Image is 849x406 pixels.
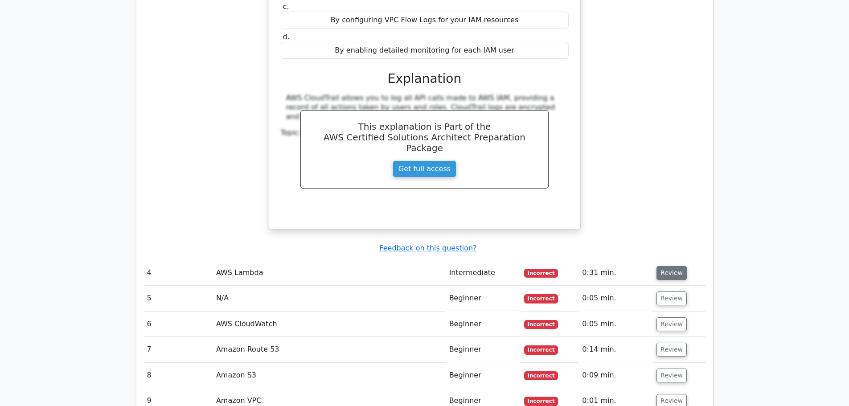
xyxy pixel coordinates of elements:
[281,12,569,29] div: By configuring VPC Flow Logs for your IAM resources
[446,286,521,311] td: Beginner
[213,286,446,311] td: N/A
[393,160,456,177] a: Get full access
[144,312,213,337] td: 6
[213,260,446,286] td: AWS Lambda
[578,363,653,388] td: 0:09 min.
[446,363,521,388] td: Beginner
[524,294,558,303] span: Incorrect
[281,42,569,59] div: By enabling detailed monitoring for each IAM user
[213,337,446,362] td: Amazon Route 53
[446,312,521,337] td: Beginner
[578,337,653,362] td: 0:14 min.
[286,94,563,121] div: AWS CloudTrail allows you to log all API calls made to AWS IAM, providing a record of all actions...
[144,286,213,311] td: 5
[578,312,653,337] td: 0:05 min.
[379,244,476,252] a: Feedback on this question?
[213,363,446,388] td: Amazon S3
[656,369,687,382] button: Review
[578,260,653,286] td: 0:31 min.
[524,397,558,406] span: Incorrect
[656,291,687,305] button: Review
[144,337,213,362] td: 7
[656,343,687,357] button: Review
[446,260,521,286] td: Intermediate
[524,269,558,278] span: Incorrect
[578,286,653,311] td: 0:05 min.
[286,71,563,86] h3: Explanation
[524,371,558,380] span: Incorrect
[144,363,213,388] td: 8
[283,2,289,11] span: c.
[524,320,558,329] span: Incorrect
[281,128,569,138] div: Topic:
[446,337,521,362] td: Beginner
[144,260,213,286] td: 4
[213,312,446,337] td: AWS CloudWatch
[283,33,290,41] span: d.
[524,345,558,354] span: Incorrect
[656,317,687,331] button: Review
[656,266,687,280] button: Review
